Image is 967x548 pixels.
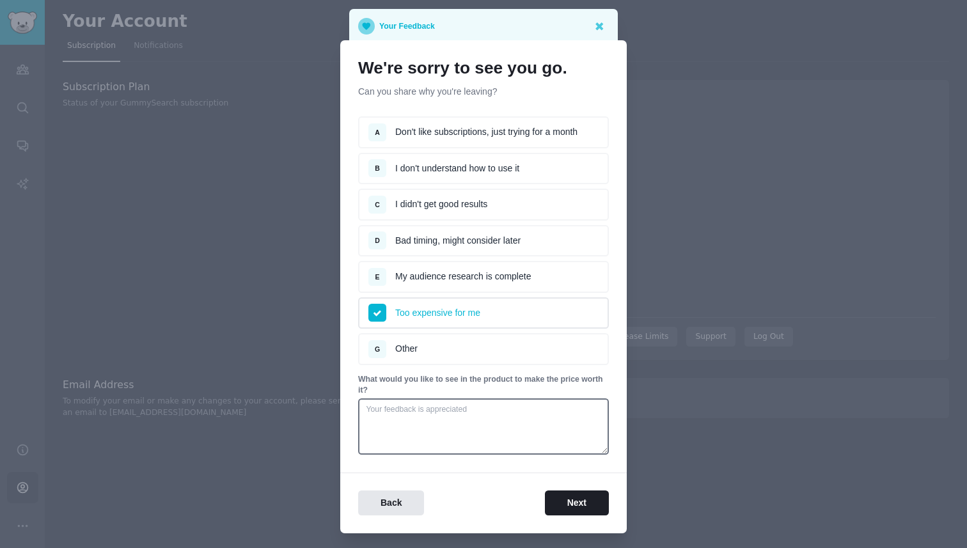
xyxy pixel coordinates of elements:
[375,129,380,136] span: A
[375,237,380,244] span: D
[375,345,380,353] span: G
[358,490,424,515] button: Back
[358,374,609,396] p: What would you like to see in the product to make the price worth it?
[375,273,379,281] span: E
[375,201,380,208] span: C
[375,164,380,172] span: B
[358,58,609,79] h1: We're sorry to see you go.
[379,18,435,35] p: Your Feedback
[545,490,609,515] button: Next
[358,85,609,98] p: Can you share why you're leaving?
